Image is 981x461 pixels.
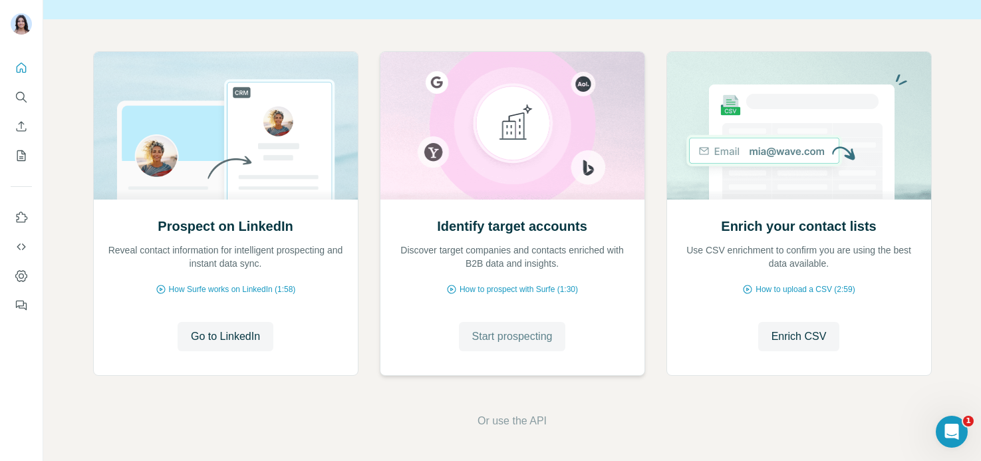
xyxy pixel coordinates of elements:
button: Quick start [11,56,32,80]
button: Use Surfe on LinkedIn [11,206,32,230]
span: How to prospect with Surfe (1:30) [460,283,578,295]
h2: Prospect on LinkedIn [158,217,293,235]
p: Use CSV enrichment to confirm you are using the best data available. [680,243,918,270]
img: Prospect on LinkedIn [93,52,358,200]
iframe: Intercom live chat [936,416,968,448]
span: How Surfe works on LinkedIn (1:58) [169,283,296,295]
button: Or use the API [478,413,547,429]
img: Identify target accounts [380,52,645,200]
span: Enrich CSV [771,329,827,345]
p: Discover target companies and contacts enriched with B2B data and insights. [394,243,631,270]
button: Enrich CSV [758,322,840,351]
button: Use Surfe API [11,235,32,259]
button: Search [11,85,32,109]
button: Enrich CSV [11,114,32,138]
span: Go to LinkedIn [191,329,260,345]
button: My lists [11,144,32,168]
img: Enrich your contact lists [666,52,932,200]
button: Feedback [11,293,32,317]
img: Avatar [11,13,32,35]
span: Start prospecting [472,329,553,345]
span: 1 [963,416,974,426]
h2: Identify target accounts [437,217,587,235]
button: Dashboard [11,264,32,288]
p: Reveal contact information for intelligent prospecting and instant data sync. [107,243,345,270]
button: Start prospecting [459,322,566,351]
h2: Enrich your contact lists [721,217,876,235]
span: How to upload a CSV (2:59) [756,283,855,295]
button: Go to LinkedIn [178,322,273,351]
